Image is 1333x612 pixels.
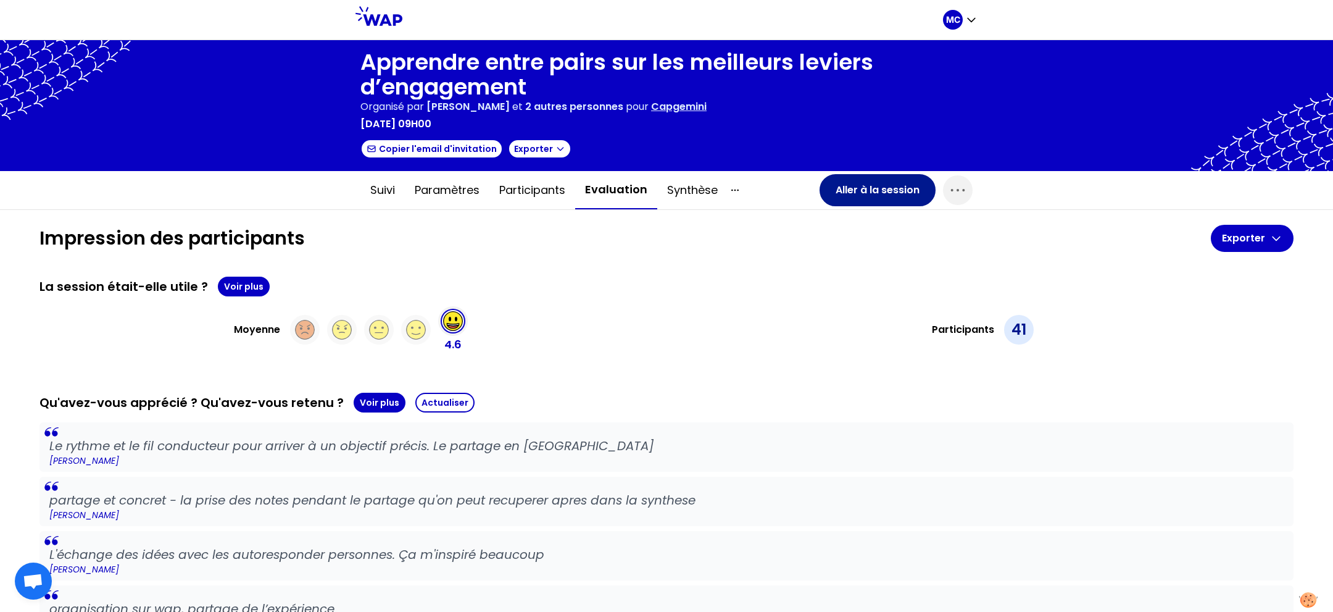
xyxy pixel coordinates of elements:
[39,393,1294,413] div: Qu'avez-vous apprécié ? Qu'avez-vous retenu ?
[49,546,1284,563] p: L'échange des idées avec les autoresponder personnes. Ça m'inspiré beaucoup
[657,172,728,209] button: Synthèse
[49,563,1284,576] p: [PERSON_NAME]
[218,277,270,296] button: Voir plus
[354,393,405,413] button: Voir plus
[575,171,657,209] button: Evaluation
[651,99,707,114] p: Capgemini
[15,563,52,600] a: Ouvrir le chat
[943,10,978,30] button: MC
[39,227,1211,249] h1: Impression des participants
[1211,225,1294,252] button: Exporter
[405,172,489,209] button: Paramètres
[360,117,431,132] p: [DATE] 09h00
[49,492,1284,509] p: partage et concret - la prise des notes pendant le partage qu'on peut recuperer apres dans la syn...
[1011,320,1026,340] p: 41
[626,99,649,114] p: pour
[426,99,510,114] span: [PERSON_NAME]
[360,139,503,159] button: Copier l'email d'invitation
[426,99,623,114] p: et
[360,50,973,99] h1: Apprendre entre pairs sur les meilleurs leviers d’engagement
[932,322,994,337] h3: Participants
[820,174,936,206] button: Aller à la session
[415,393,475,413] button: Actualiser
[525,99,623,114] span: 2 autres personnes
[39,277,1294,296] div: La session était-elle utile ?
[49,455,1284,467] p: [PERSON_NAME]
[49,509,1284,521] p: [PERSON_NAME]
[234,322,280,337] h3: Moyenne
[946,14,960,26] p: MC
[508,139,571,159] button: Exporter
[360,99,424,114] p: Organisé par
[49,437,1284,455] p: Le rythme et le fil conducteur pour arriver à un objectif précis. Le partage en [GEOGRAPHIC_DATA]
[444,336,462,353] p: 4.6
[360,172,405,209] button: Suivi
[489,172,575,209] button: Participants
